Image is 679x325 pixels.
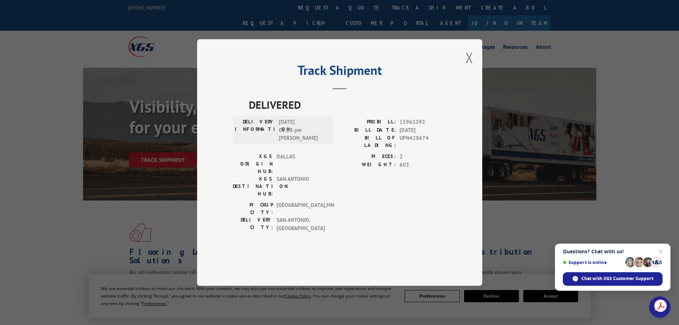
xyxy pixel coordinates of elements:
[279,118,327,142] span: [DATE] 05:53 pm [PERSON_NAME]
[340,134,396,149] label: BILL OF LADING:
[563,249,663,254] span: Questions? Chat with us!
[233,153,273,175] label: XGS ORIGIN HUB:
[277,201,325,216] span: [GEOGRAPHIC_DATA] , MN
[340,161,396,169] label: WEIGHT:
[277,216,325,232] span: SAN ANTONIO , [GEOGRAPHIC_DATA]
[400,126,447,134] span: [DATE]
[233,175,273,198] label: XGS DESTINATION HUB:
[581,275,653,282] span: Chat with XGS Customer Support
[233,201,273,216] label: PICKUP CITY:
[649,296,670,318] a: Open chat
[400,134,447,149] span: UPN428674
[400,153,447,161] span: 2
[563,272,663,286] span: Chat with XGS Customer Support
[340,126,396,134] label: BILL DATE:
[249,97,447,113] span: DELIVERED
[400,118,447,126] span: 15963392
[465,48,473,67] button: Close modal
[400,161,447,169] span: 603
[233,216,273,232] label: DELIVERY CITY:
[235,118,275,142] label: DELIVERY INFORMATION:
[340,118,396,126] label: PROBILL:
[277,153,325,175] span: DALLAS
[563,260,623,265] span: Support is online
[277,175,325,198] span: SAN ANTONIO
[233,65,447,79] h2: Track Shipment
[340,153,396,161] label: PIECES:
